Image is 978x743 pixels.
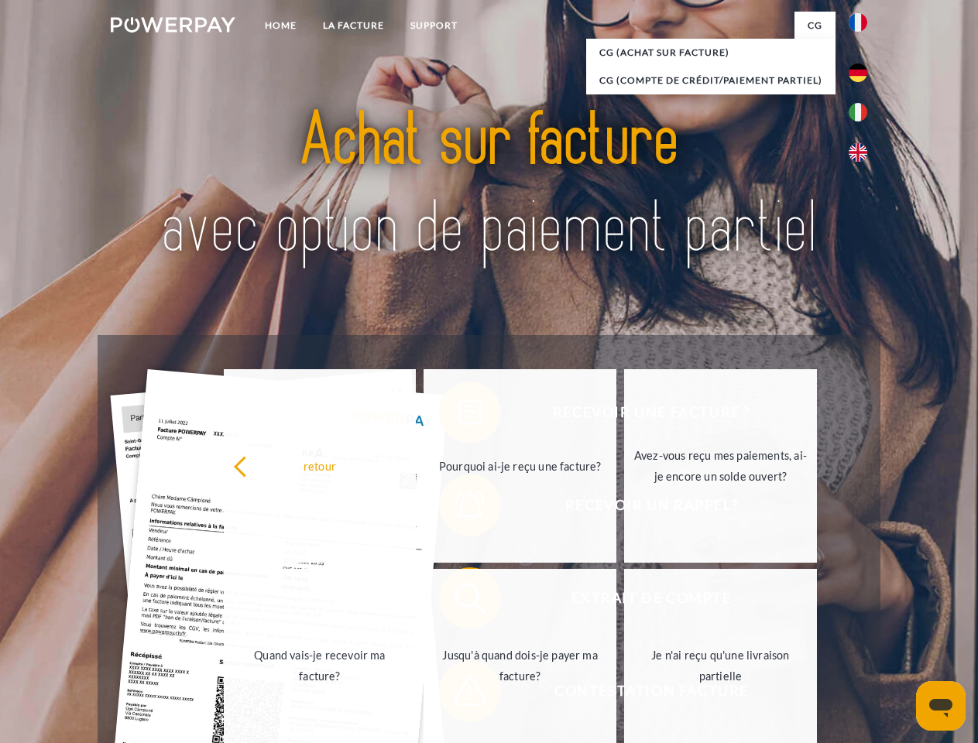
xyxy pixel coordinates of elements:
[633,645,808,687] div: Je n'ai reçu qu'une livraison partielle
[233,455,407,476] div: retour
[586,67,836,94] a: CG (Compte de crédit/paiement partiel)
[233,645,407,687] div: Quand vais-je recevoir ma facture?
[849,63,867,82] img: de
[310,12,397,39] a: LA FACTURE
[916,681,966,731] iframe: Bouton de lancement de la fenêtre de messagerie
[586,39,836,67] a: CG (achat sur facture)
[397,12,471,39] a: Support
[252,12,310,39] a: Home
[849,143,867,162] img: en
[633,445,808,487] div: Avez-vous reçu mes paiements, ai-je encore un solde ouvert?
[148,74,830,296] img: title-powerpay_fr.svg
[624,369,817,563] a: Avez-vous reçu mes paiements, ai-je encore un solde ouvert?
[849,103,867,122] img: it
[433,645,607,687] div: Jusqu'à quand dois-je payer ma facture?
[794,12,836,39] a: CG
[433,455,607,476] div: Pourquoi ai-je reçu une facture?
[849,13,867,32] img: fr
[111,17,235,33] img: logo-powerpay-white.svg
